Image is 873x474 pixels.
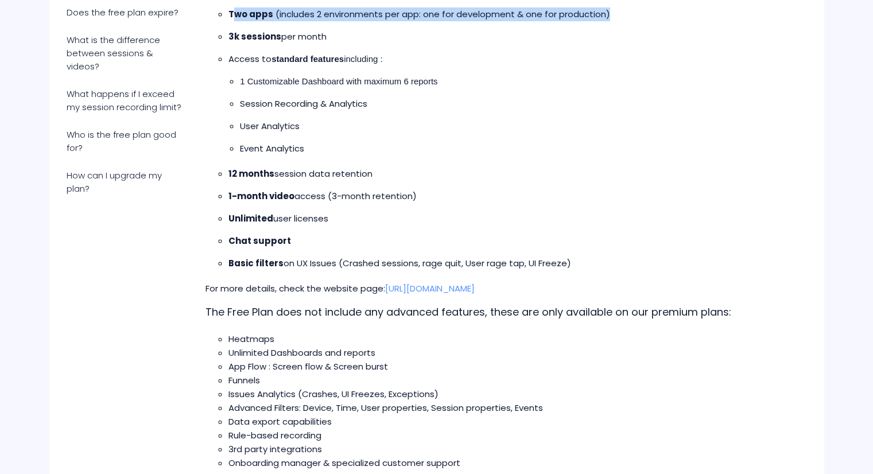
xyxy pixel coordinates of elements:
a: [URL][DOMAIN_NAME] [385,282,475,294]
p: Access to [228,52,795,66]
span: (includes 2 environments per app: one for development & one for production) [276,8,610,20]
span: Funnels [228,374,260,386]
span: Onboarding manager & specialized customer support [228,457,460,469]
p: Session Recording & Analytics [240,97,795,111]
span: For more details, check the website page: [205,282,475,294]
p: user licenses [228,212,795,226]
strong: Basic filters [228,257,284,269]
span: Unlimited Dashboards and reports [228,347,375,359]
span: Rule-based recording [228,429,321,441]
p: per month [228,30,795,44]
strong: 3k sessions [228,30,281,42]
span: Heatmaps [228,333,274,345]
span: access (3-month retention) [228,190,417,202]
span: Advanced Filters: Device, Time, User properties, Session properties, Events [228,402,543,414]
a: Who is the free plan good for? [61,122,189,160]
a: How can I upgrade my plan? [61,163,189,201]
strong: standard features [271,54,344,64]
p: on UX Issues (Crashed sessions, rage quit, User rage tap, UI Freeze) [228,257,795,270]
p: session data retention [228,167,795,181]
span: Issues Analytics (Crashes, UI Freezes, Exceptions) [228,388,439,400]
span: Data export capabilities [228,415,332,428]
p: User Analytics [240,119,795,133]
span: Get help [22,8,66,18]
strong: 1-month video [228,190,294,202]
strong: Unlimited [228,212,273,224]
a: What is the difference between sessions & videos? [61,28,189,79]
span: including : [271,54,382,64]
span: 3rd party integrations [228,443,322,455]
strong: 12 months [228,168,274,180]
span: App Flow : Screen flow & Screen burst [228,360,388,372]
strong: Chat support [228,235,291,247]
span: 1 Customizable Dashboard with maximum 6 reports [240,76,437,86]
span: The Free Plan does not include any advanced features, these are only available on our premium plans: [205,305,731,319]
p: Event Analytics [240,142,795,156]
strong: Two apps [228,8,273,20]
a: What happens if I exceed my session recording limit? [61,81,189,119]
